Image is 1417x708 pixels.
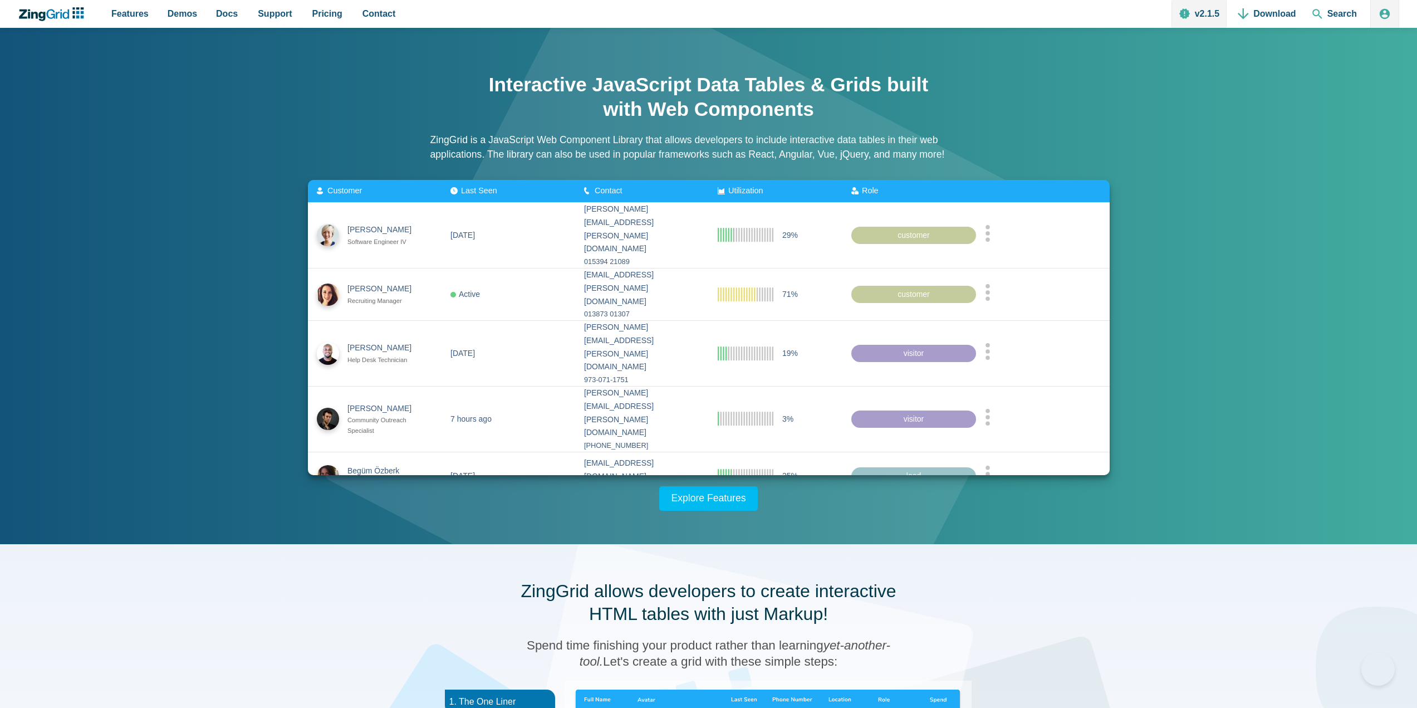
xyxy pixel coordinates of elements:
span: Docs [216,6,238,21]
span: 29% [782,228,798,242]
span: Last Seen [461,186,497,195]
div: 973-071-1751 [584,374,700,386]
h2: ZingGrid allows developers to create interactive HTML tables with just Markup! [514,580,904,626]
div: [PERSON_NAME][EMAIL_ADDRESS][PERSON_NAME][DOMAIN_NAME] [584,387,700,440]
h1: Interactive JavaScript Data Tables & Grids built with Web Components [486,72,931,121]
a: Explore Features [659,486,758,511]
span: Utilization [728,186,763,195]
span: 25% [782,470,798,483]
div: [EMAIL_ADDRESS][DOMAIN_NAME] [584,457,700,484]
span: 3% [782,412,793,426]
span: Features [111,6,149,21]
div: [PERSON_NAME] [347,223,421,237]
iframe: Toggle Customer Support [1361,652,1395,686]
div: [PERSON_NAME] [347,402,421,415]
div: [PERSON_NAME] [347,282,421,296]
a: ZingChart Logo. Click to return to the homepage [18,7,90,21]
div: [PERSON_NAME][EMAIL_ADDRESS][PERSON_NAME][DOMAIN_NAME] [584,203,700,256]
div: lead [851,467,976,485]
div: [EMAIL_ADDRESS][PERSON_NAME][DOMAIN_NAME] [584,268,700,308]
span: Role [862,186,879,195]
div: visitor [851,344,976,362]
span: Contact [595,186,622,195]
div: Begüm Özberk [347,464,421,477]
div: Software Engineer IV [347,237,421,247]
div: [PERSON_NAME][EMAIL_ADDRESS][PERSON_NAME][DOMAIN_NAME] [584,321,700,374]
div: [DATE] [450,470,475,483]
span: 19% [782,346,798,360]
div: customer [851,226,976,244]
div: 013873 01307 [584,308,700,320]
span: 71% [782,287,798,301]
div: Active [450,287,480,301]
span: Customer [327,186,362,195]
div: customer [851,285,976,303]
div: [DATE] [450,228,475,242]
span: Support [258,6,292,21]
p: ZingGrid is a JavaScript Web Component Library that allows developers to include interactive data... [430,133,987,162]
div: visitor [851,410,976,428]
div: Help Desk Technician [347,355,421,365]
div: [PHONE_NUMBER] [584,440,700,452]
span: Demos [168,6,197,21]
span: Contact [362,6,396,21]
div: Recruiting Manager [347,296,421,306]
div: [DATE] [450,346,475,360]
h3: Spend time finishing your product rather than learning Let's create a grid with these simple steps: [514,637,904,670]
span: Pricing [312,6,342,21]
div: 015394 21089 [584,256,700,268]
div: [PERSON_NAME] [347,341,421,355]
div: 7 hours ago [450,412,492,426]
div: Community Outreach Specialist [347,415,421,436]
